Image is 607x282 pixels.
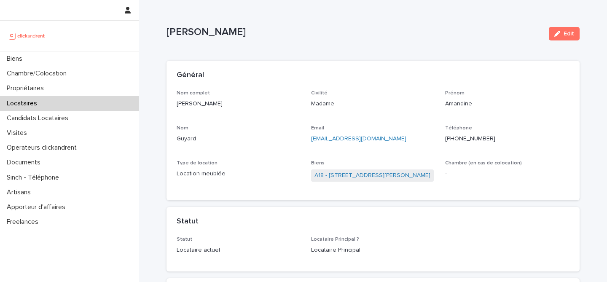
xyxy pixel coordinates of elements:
p: Chambre/Colocation [3,70,73,78]
p: Propriétaires [3,84,51,92]
p: Guyard [177,134,301,143]
p: [PERSON_NAME] [167,26,542,38]
span: Locataire Principal ? [311,237,359,242]
p: Biens [3,55,29,63]
span: Biens [311,161,325,166]
p: Madame [311,99,435,108]
p: Amandine [445,99,569,108]
h2: Général [177,71,204,80]
span: Prénom [445,91,465,96]
p: Locataires [3,99,44,107]
span: Civilité [311,91,328,96]
button: Edit [549,27,580,40]
p: Operateurs clickandrent [3,144,83,152]
p: Sinch - Téléphone [3,174,66,182]
p: Locataire Principal [311,246,435,255]
h2: Statut [177,217,199,226]
p: [PHONE_NUMBER] [445,134,569,143]
img: UCB0brd3T0yccxBKYDjQ [7,27,48,44]
span: Email [311,126,324,131]
p: - [445,169,569,178]
a: [EMAIL_ADDRESS][DOMAIN_NAME] [311,136,406,142]
a: A18 - [STREET_ADDRESS][PERSON_NAME] [314,171,430,180]
p: Candidats Locataires [3,114,75,122]
span: Statut [177,237,192,242]
p: [PERSON_NAME] [177,99,301,108]
p: Visites [3,129,34,137]
p: Apporteur d'affaires [3,203,72,211]
span: Téléphone [445,126,472,131]
p: Locataire actuel [177,246,301,255]
span: Edit [564,31,574,37]
p: Freelances [3,218,45,226]
span: Nom complet [177,91,210,96]
span: Chambre (en cas de colocation) [445,161,522,166]
p: Documents [3,158,47,167]
p: Artisans [3,188,38,196]
p: Location meublée [177,169,301,178]
span: Nom [177,126,188,131]
span: Type de location [177,161,218,166]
